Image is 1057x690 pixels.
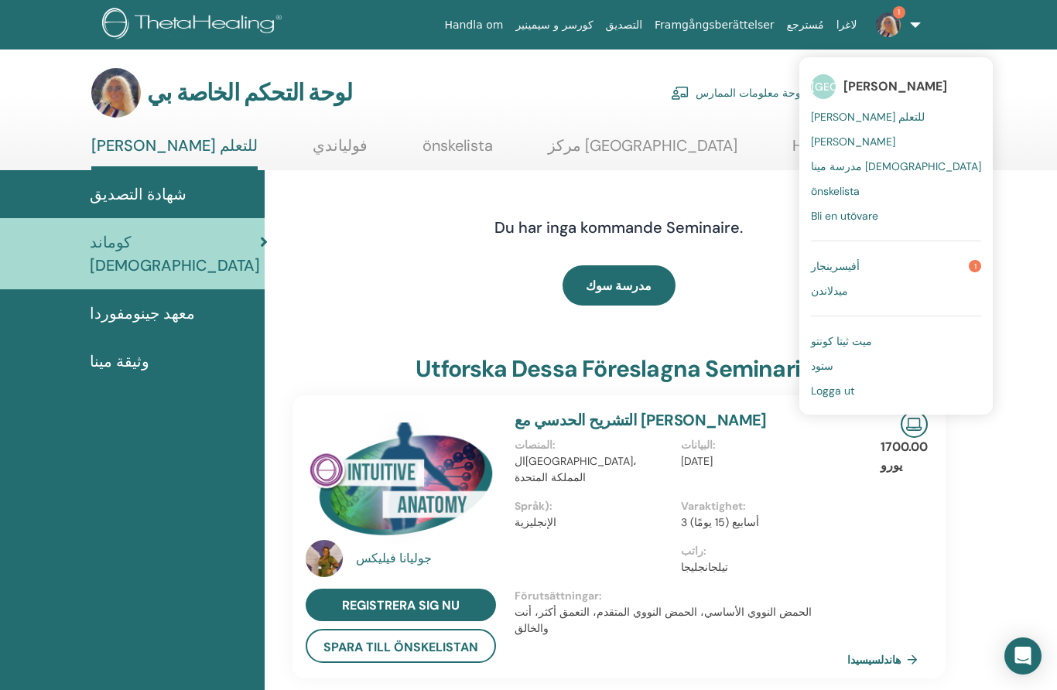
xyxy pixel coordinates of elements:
a: Logga ut [811,378,981,403]
font: Logga ut [811,384,854,398]
a: Framgångsberättelser [648,11,781,39]
a: مدرسة سوك [563,265,676,306]
font: مركز [GEOGRAPHIC_DATA] [548,135,737,155]
a: ستود [811,354,981,378]
font: المنصات [515,438,552,452]
font: önskelista [422,135,493,155]
font: التصديق [606,19,642,31]
font: 3 أسابيع (15 يومًا) [681,515,759,529]
a: كورسر و سيمينير [509,11,599,39]
a: [PERSON_NAME] [811,129,981,154]
font: Handla om [444,19,503,31]
font: Spara till önskelistan [323,639,478,655]
a: [PERSON_NAME] للتعلم [811,104,981,129]
font: Du har inga kommande Seminaire. [494,217,743,237]
img: default.jpg [91,68,141,118]
a: لاغرا [830,11,864,39]
font: [GEOGRAPHIC_DATA] [811,80,921,94]
font: : [713,438,716,452]
a: ميدلاندن [811,278,981,303]
font: هاندلسيسيدا [847,653,901,667]
img: logo.png [102,8,287,43]
font: البيانات [681,438,713,452]
a: جوليانا فيليكس [356,549,499,568]
font: Språk) [515,499,549,513]
font: : [703,544,706,558]
a: Handla om [438,11,509,39]
img: chalkboard-teacher.svg [671,86,689,100]
button: Spara till önskelistan [306,629,496,663]
font: : [743,499,746,513]
ul: 1 [799,57,993,415]
a: [GEOGRAPHIC_DATA][PERSON_NAME] [811,69,981,104]
a: فولياندي [313,136,368,166]
a: مركز [GEOGRAPHIC_DATA] [548,136,737,166]
font: ميت ثيتا كونتو [811,334,872,348]
font: Bli en utövare [811,209,878,223]
img: default.jpg [876,12,901,37]
font: ستود [811,359,833,373]
font: ميدلاندن [811,284,848,298]
font: [PERSON_NAME] للتعلم [811,110,925,124]
div: فتح برنامج Intercom Messenger [1004,637,1042,675]
font: مُسترجع [787,19,824,31]
font: كوماند [DEMOGRAPHIC_DATA] [90,232,260,275]
font: كورسر و سيمينير [515,19,593,31]
font: فولياندي [313,135,368,155]
a: لوحة معلومات الممارس [671,76,804,110]
a: أفيسرينجار1 [811,254,981,278]
font: [DATE] [681,454,713,468]
font: ال[GEOGRAPHIC_DATA]، المملكة المتحدة [515,454,637,484]
a: هاندلسيسيدا [847,647,924,671]
font: راتب [681,544,703,558]
font: مدرسة سوك [586,278,652,294]
font: 1 [898,7,900,17]
font: الحمض النووي الأساسي، الحمض النووي المتقدم، التعمق أكثر، أنت والخالق [515,605,812,635]
font: [PERSON_NAME] [811,135,895,149]
font: : [599,589,602,603]
font: 1700.00 يورو [881,439,928,473]
font: جوليانا [399,550,432,566]
font: لوحة التحكم الخاصة بي [147,77,352,108]
font: Varaktighet [681,499,743,513]
font: önskelista [811,184,860,198]
font: لوحة معلومات الممارس [696,87,804,101]
font: Förutsättningar [515,589,599,603]
font: Hjälp och resurser [792,135,921,155]
font: أفيسرينجار [811,259,860,273]
font: : [552,438,556,452]
font: وثيقة مينا [90,351,149,371]
a: مُسترجع [781,11,830,39]
font: الإنجليزية [515,515,556,529]
font: Utforska dessa föreslagna Seminarier [416,354,822,384]
font: تيلجانجليجا [681,560,728,574]
font: [PERSON_NAME] للتعلم [91,135,258,155]
a: önskelista [811,179,981,203]
a: Bli en utövare [811,203,981,228]
font: 1 [974,261,977,272]
a: önskelista [422,136,493,166]
a: ميت ثيتا كونتو [811,329,981,354]
img: ندوة مباشرة عبر الإنترنت [901,411,928,438]
font: Framgångsberättelser [655,19,775,31]
font: شهادة التصديق [90,184,186,204]
font: : [549,499,552,513]
font: فيليكس [356,550,396,566]
img: default.jpg [306,540,343,577]
a: Hjälp och resurser [792,136,921,166]
font: مدرسة مينا [DEMOGRAPHIC_DATA] [811,159,981,173]
a: مدرسة مينا [DEMOGRAPHIC_DATA] [811,154,981,179]
a: registrera sig nu [306,589,496,621]
font: registrera sig nu [342,597,460,613]
a: [PERSON_NAME] للتعلم [91,136,258,170]
font: [PERSON_NAME] [843,78,947,94]
img: التشريح البديهي [306,411,496,545]
a: التصديق [600,11,648,39]
font: معهد جينومفوردا [90,303,195,323]
a: التشريح الحدسي مع [PERSON_NAME] [515,410,767,430]
font: لاغرا [836,19,857,31]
